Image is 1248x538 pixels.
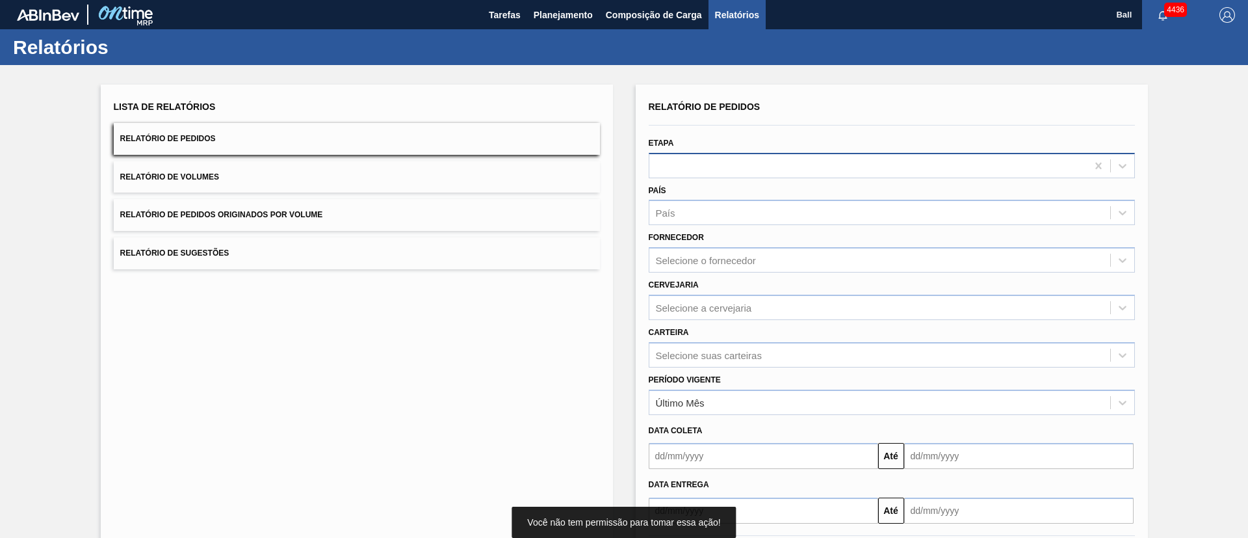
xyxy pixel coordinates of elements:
span: Relatório de Sugestões [120,249,229,258]
label: Período Vigente [649,375,721,384]
img: Logout [1219,7,1235,23]
span: Lista de Relatórios [114,101,216,112]
img: TNhmsLtSVTkK8tSr43FrP2fwEKptu5GPRR3wAAAABJRU5ErkJggg== [17,9,79,21]
div: País [656,208,675,219]
button: Relatório de Pedidos Originados por Volume [114,199,600,231]
input: dd/mm/yyyy [904,443,1134,469]
span: Relatório de Volumes [120,172,219,182]
input: dd/mm/yyyy [649,443,878,469]
button: Relatório de Volumes [114,161,600,193]
button: Relatório de Sugestões [114,237,600,269]
label: Fornecedor [649,233,704,242]
input: dd/mm/yyyy [649,498,878,524]
div: Último Mês [656,397,705,408]
label: Carteira [649,328,689,337]
h1: Relatórios [13,40,244,55]
button: Até [878,498,904,524]
span: Composição de Carga [606,7,702,23]
label: Etapa [649,139,674,148]
span: Planejamento [534,7,593,23]
span: Data entrega [649,480,709,489]
button: Relatório de Pedidos [114,123,600,155]
span: Relatório de Pedidos Originados por Volume [120,210,323,219]
button: Até [878,443,904,469]
div: Selecione o fornecedor [656,255,756,266]
div: Selecione suas carteiras [656,349,762,360]
label: Cervejaria [649,280,699,289]
span: Relatório de Pedidos [120,134,216,143]
span: Relatórios [715,7,759,23]
label: País [649,186,666,195]
span: Tarefas [489,7,521,23]
input: dd/mm/yyyy [904,498,1134,524]
span: Você não tem permissão para tomar essa ação! [527,517,720,528]
span: Relatório de Pedidos [649,101,760,112]
button: Notificações [1142,6,1184,24]
div: Selecione a cervejaria [656,302,752,313]
span: Data coleta [649,426,703,435]
span: 4436 [1164,3,1187,17]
